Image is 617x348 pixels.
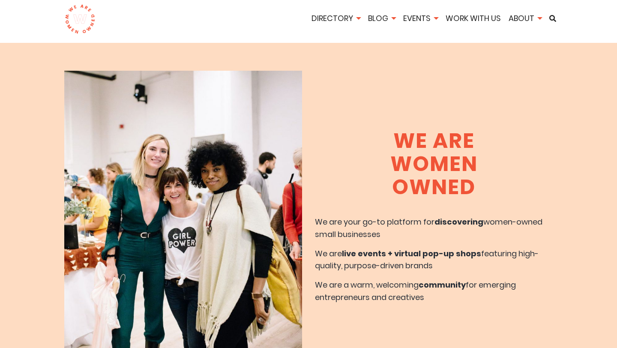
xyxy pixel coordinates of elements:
a: Blog [365,13,398,24]
p: We are featuring high-quality, purpose-driven brands [315,248,553,273]
li: Blog [365,12,398,26]
a: Directory [308,13,363,24]
p: We are a warm, welcoming for emerging entrepreneurs and creatives [315,279,553,304]
li: Directory [308,12,363,26]
b: community [419,279,466,290]
li: About [506,12,545,26]
a: Events [400,13,441,24]
b: live events + virtual pop-up shops [342,248,481,259]
a: Search [546,15,559,22]
li: Events [400,12,441,26]
b: discovering [434,216,483,227]
a: Work With Us [443,13,504,24]
p: We are your go-to platform for women-owned small businesses [315,216,553,241]
h1: We Are Women Owned [387,129,481,199]
img: logo [65,4,95,34]
a: About [506,13,545,24]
